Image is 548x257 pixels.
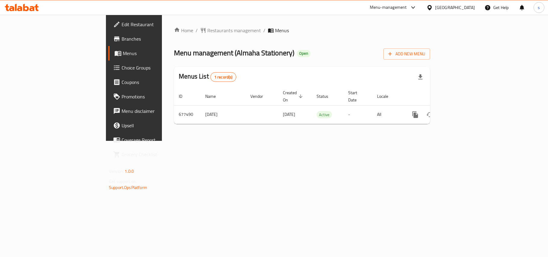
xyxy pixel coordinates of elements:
[122,35,193,42] span: Branches
[263,27,265,34] li: /
[283,89,305,104] span: Created On
[317,111,332,118] span: Active
[200,27,261,34] a: Restaurants management
[388,50,425,58] span: Add New Menu
[174,46,294,60] span: Menu management ( Almaha Stationery )
[109,184,147,191] a: Support.OpsPlatform
[435,4,475,11] div: [GEOGRAPHIC_DATA]
[179,72,236,82] h2: Menus List
[297,50,311,57] div: Open
[377,93,396,100] span: Locale
[122,79,193,86] span: Coupons
[108,75,197,89] a: Coupons
[348,89,365,104] span: Start Date
[123,50,193,57] span: Menus
[108,104,197,118] a: Menu disclaimer
[423,107,437,122] button: Change Status
[538,4,540,11] span: s
[297,51,311,56] span: Open
[372,105,403,124] td: All
[200,105,246,124] td: [DATE]
[108,133,197,147] a: Coverage Report
[109,167,124,175] span: Version:
[108,118,197,133] a: Upsell
[122,21,193,28] span: Edit Restaurant
[383,48,430,60] button: Add New Menu
[343,105,372,124] td: -
[109,178,137,185] span: Get support on:
[108,89,197,104] a: Promotions
[122,64,193,71] span: Choice Groups
[205,93,224,100] span: Name
[174,27,430,34] nav: breadcrumb
[108,147,197,162] a: Grocery Checklist
[122,122,193,129] span: Upsell
[122,151,193,158] span: Grocery Checklist
[403,87,471,106] th: Actions
[275,27,289,34] span: Menus
[207,27,261,34] span: Restaurants management
[408,107,423,122] button: more
[317,93,336,100] span: Status
[370,4,407,11] div: Menu-management
[108,60,197,75] a: Choice Groups
[108,46,197,60] a: Menus
[210,72,237,82] div: Total records count
[250,93,271,100] span: Vendor
[283,110,295,118] span: [DATE]
[174,87,471,124] table: enhanced table
[122,107,193,115] span: Menu disclaimer
[413,70,428,84] div: Export file
[211,74,236,80] span: 1 record(s)
[125,167,134,175] span: 1.0.0
[122,93,193,100] span: Promotions
[108,32,197,46] a: Branches
[108,17,197,32] a: Edit Restaurant
[122,136,193,144] span: Coverage Report
[179,93,190,100] span: ID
